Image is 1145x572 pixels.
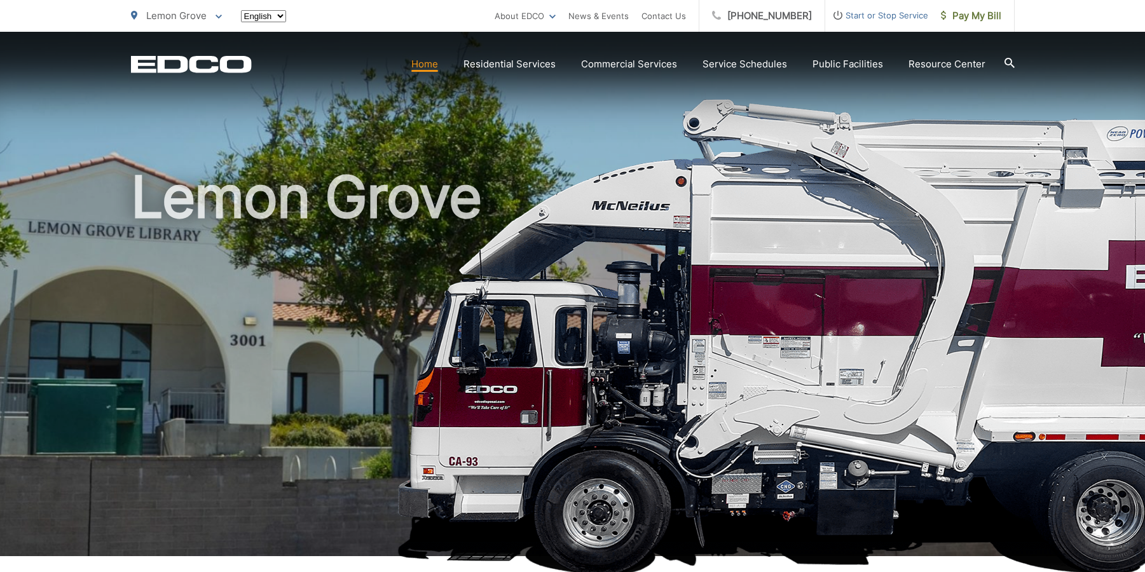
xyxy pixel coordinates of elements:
h1: Lemon Grove [131,165,1015,568]
a: Residential Services [463,57,556,72]
a: Resource Center [908,57,985,72]
a: News & Events [568,8,629,24]
a: About EDCO [495,8,556,24]
a: Commercial Services [581,57,677,72]
a: Home [411,57,438,72]
span: Pay My Bill [941,8,1001,24]
span: Lemon Grove [146,10,207,22]
a: Public Facilities [812,57,883,72]
a: Contact Us [641,8,686,24]
a: EDCD logo. Return to the homepage. [131,55,252,73]
select: Select a language [241,10,286,22]
a: Service Schedules [703,57,787,72]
